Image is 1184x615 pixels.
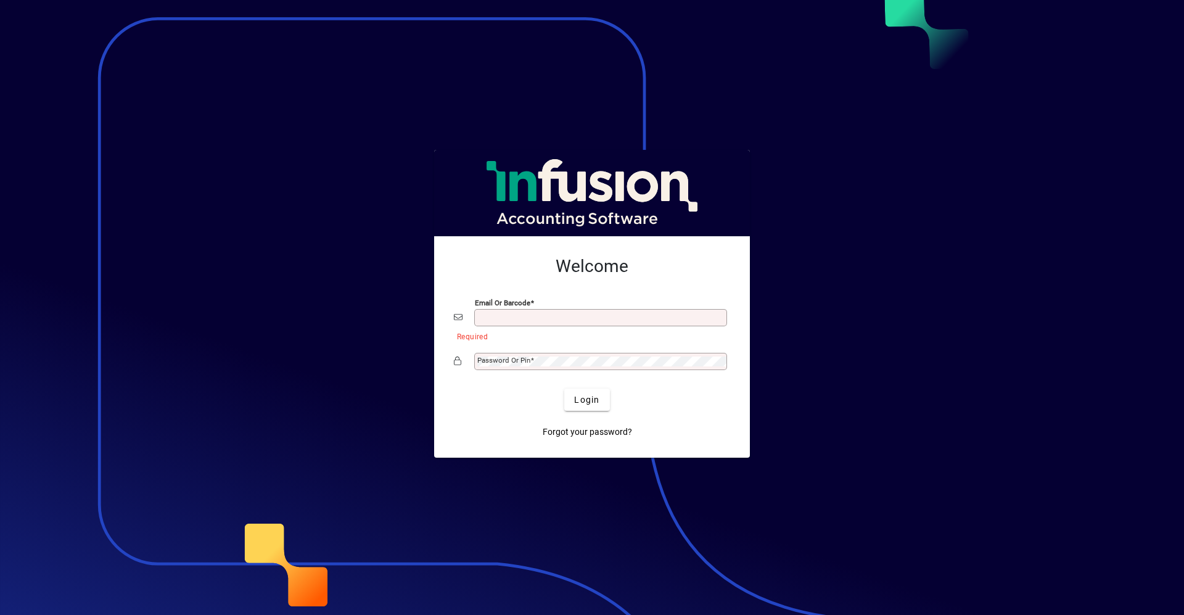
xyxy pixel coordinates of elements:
[477,356,530,365] mat-label: Password or Pin
[454,256,730,277] h2: Welcome
[475,299,530,307] mat-label: Email or Barcode
[564,389,609,411] button: Login
[574,394,599,407] span: Login
[543,426,632,439] span: Forgot your password?
[538,421,637,443] a: Forgot your password?
[457,329,720,342] mat-error: Required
